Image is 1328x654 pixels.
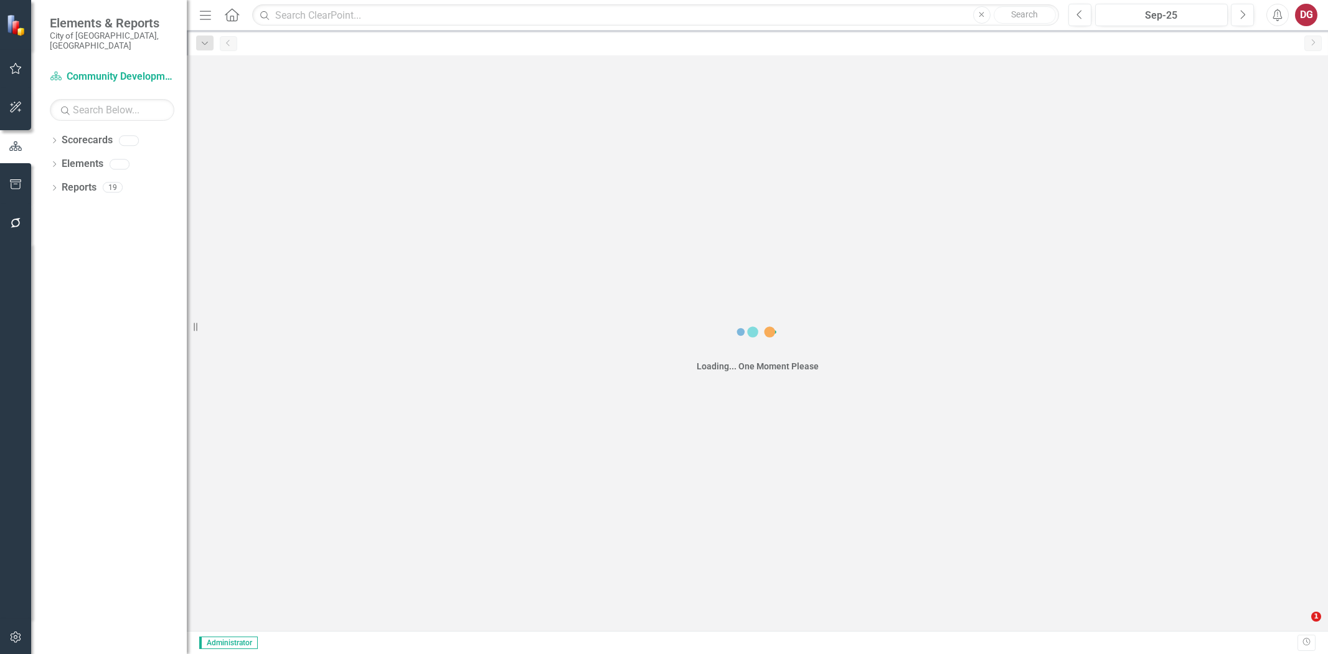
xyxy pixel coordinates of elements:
[1311,612,1321,622] span: 1
[1095,4,1228,26] button: Sep-25
[62,157,103,171] a: Elements
[252,4,1059,26] input: Search ClearPoint...
[6,14,28,36] img: ClearPoint Strategy
[50,16,174,31] span: Elements & Reports
[994,6,1056,24] button: Search
[1100,8,1223,23] div: Sep-25
[103,182,123,193] div: 19
[199,637,258,649] span: Administrator
[50,31,174,51] small: City of [GEOGRAPHIC_DATA], [GEOGRAPHIC_DATA]
[62,181,97,195] a: Reports
[50,99,174,121] input: Search Below...
[1011,9,1038,19] span: Search
[50,70,174,84] a: Community Development
[697,360,819,372] div: Loading... One Moment Please
[1286,612,1316,642] iframe: Intercom live chat
[62,133,113,148] a: Scorecards
[1295,4,1317,26] button: DG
